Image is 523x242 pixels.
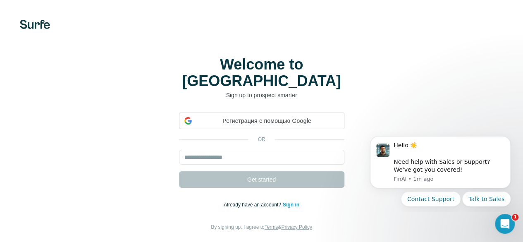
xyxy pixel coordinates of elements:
[20,20,50,29] img: Surfe's logo
[281,224,312,230] a: Privacy Policy
[358,129,523,211] iframe: Intercom notifications message
[224,202,283,208] span: Already have an account?
[495,214,515,234] iframe: Intercom live chat
[512,214,518,220] span: 1
[179,91,344,99] p: Sign up to prospect smarter
[195,117,339,125] span: Регистрация с помощью Google
[265,224,278,230] a: Terms
[283,202,299,208] a: Sign in
[248,136,275,143] p: or
[179,113,344,129] div: Регистрация с помощью Google
[211,224,312,230] span: By signing up, I agree to &
[179,56,344,89] h1: Welcome to [GEOGRAPHIC_DATA]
